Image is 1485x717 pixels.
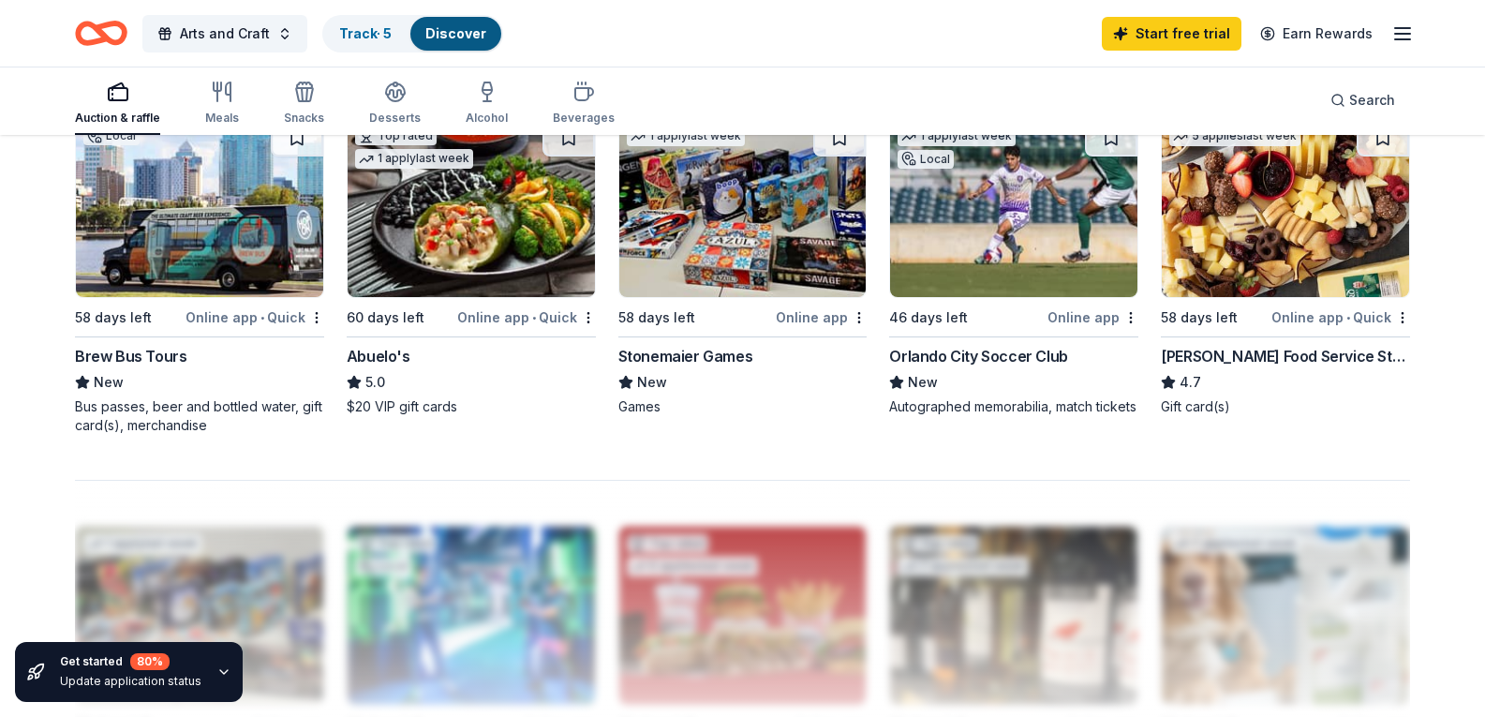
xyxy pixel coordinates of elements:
[908,371,938,394] span: New
[130,653,170,670] div: 80 %
[339,25,392,41] a: Track· 5
[75,111,160,126] div: Auction & raffle
[1169,127,1300,146] div: 5 applies last week
[1161,306,1238,329] div: 58 days left
[94,371,124,394] span: New
[618,345,753,367] div: Stonemaier Games
[75,345,186,367] div: Brew Bus Tours
[205,111,239,126] div: Meals
[186,306,324,329] div: Online app Quick
[618,306,695,329] div: 58 days left
[365,371,385,394] span: 5.0
[205,73,239,135] button: Meals
[284,73,324,135] button: Snacks
[1102,17,1241,51] a: Start free trial
[1161,397,1410,416] div: Gift card(s)
[898,150,954,169] div: Local
[637,371,667,394] span: New
[75,306,152,329] div: 58 days left
[889,345,1067,367] div: Orlando City Soccer Club
[369,73,421,135] button: Desserts
[627,127,745,146] div: 1 apply last week
[75,73,160,135] button: Auction & raffle
[75,118,324,435] a: Image for Brew Bus ToursLocal58 days leftOnline app•QuickBrew Bus ToursNewBus passes, beer and bo...
[347,306,424,329] div: 60 days left
[1162,119,1409,297] img: Image for Gordon Food Service Store
[322,15,503,52] button: Track· 5Discover
[1346,310,1350,325] span: •
[457,306,596,329] div: Online app Quick
[1271,306,1410,329] div: Online app Quick
[355,127,437,145] div: Top rated
[355,149,473,169] div: 1 apply last week
[1249,17,1384,51] a: Earn Rewards
[889,397,1138,416] div: Autographed memorabilia, match tickets
[889,306,968,329] div: 46 days left
[347,345,410,367] div: Abuelo's
[1161,345,1410,367] div: [PERSON_NAME] Food Service Store
[776,306,867,329] div: Online app
[618,118,868,416] a: Image for Stonemaier Games1 applylast week58 days leftOnline appStonemaier GamesNewGames
[348,119,595,297] img: Image for Abuelo's
[142,15,307,52] button: Arts and Craft
[619,119,867,297] img: Image for Stonemaier Games
[347,397,596,416] div: $20 VIP gift cards
[553,73,615,135] button: Beverages
[369,111,421,126] div: Desserts
[180,22,270,45] span: Arts and Craft
[76,119,323,297] img: Image for Brew Bus Tours
[425,25,486,41] a: Discover
[347,118,596,416] a: Image for Abuelo's Top rated1 applylast week60 days leftOnline app•QuickAbuelo's5.0$20 VIP gift c...
[466,111,508,126] div: Alcohol
[1315,82,1410,119] button: Search
[1180,371,1201,394] span: 4.7
[618,397,868,416] div: Games
[1161,118,1410,416] a: Image for Gordon Food Service Store5 applieslast week58 days leftOnline app•Quick[PERSON_NAME] Fo...
[83,127,140,145] div: Local
[532,310,536,325] span: •
[890,119,1137,297] img: Image for Orlando City Soccer Club
[466,73,508,135] button: Alcohol
[75,11,127,55] a: Home
[898,127,1016,146] div: 1 apply last week
[889,118,1138,416] a: Image for Orlando City Soccer Club1 applylast weekLocal46 days leftOnline appOrlando City Soccer ...
[260,310,264,325] span: •
[60,653,201,670] div: Get started
[60,674,201,689] div: Update application status
[1047,306,1138,329] div: Online app
[1349,89,1395,112] span: Search
[284,111,324,126] div: Snacks
[75,397,324,435] div: Bus passes, beer and bottled water, gift card(s), merchandise
[553,111,615,126] div: Beverages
